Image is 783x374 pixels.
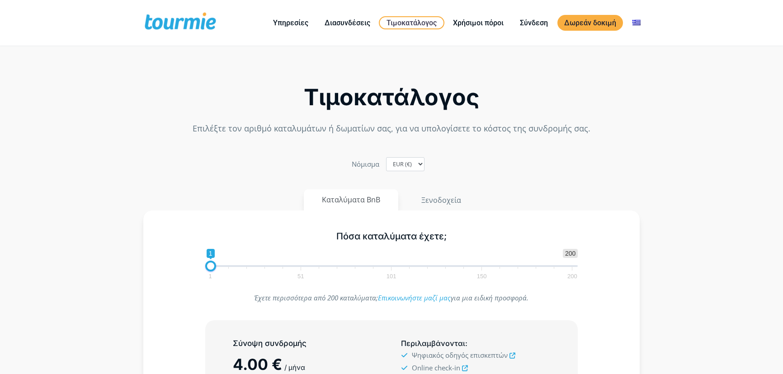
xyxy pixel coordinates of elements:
[143,87,640,108] h2: Τιμοκατάλογος
[233,355,282,374] span: 4.00 €
[284,363,305,372] span: / μήνα
[557,15,623,31] a: Δωρεάν δοκιμή
[318,17,377,28] a: Διασυνδέσεις
[401,338,550,349] h5: :
[513,17,555,28] a: Σύνδεση
[379,16,444,29] a: Τιμοκατάλογος
[296,274,305,278] span: 51
[412,363,460,372] span: Online check-in
[304,189,398,210] button: Καταλύματα BnB
[207,274,213,278] span: 1
[207,249,215,258] span: 1
[401,339,465,348] span: Περιλαμβάνονται
[385,274,398,278] span: 101
[266,17,315,28] a: Υπηρεσίες
[566,274,579,278] span: 200
[446,17,510,28] a: Χρήσιμοι πόροι
[403,189,480,211] button: Ξενοδοχεία
[352,158,379,170] label: Nόμισμα
[143,122,640,135] p: Επιλέξτε τον αριθμό καταλυμάτων ή δωματίων σας, για να υπολογίσετε το κόστος της συνδρομής σας.
[205,292,578,304] p: Έχετε περισσότερα από 200 καταλύματα; για μια ειδική προσφορά.
[412,351,508,360] span: Ψηφιακός οδηγός επισκεπτών
[205,231,578,242] h5: Πόσα καταλύματα έχετε;
[233,338,382,349] h5: Σύνοψη συνδρομής
[378,293,451,302] a: Επικοινωνήστε μαζί μας
[563,249,578,258] span: 200
[476,274,488,278] span: 150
